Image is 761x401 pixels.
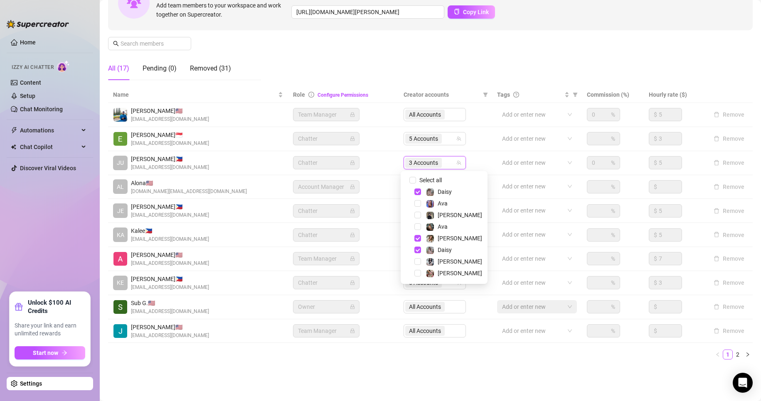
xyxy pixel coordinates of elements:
span: Creator accounts [404,90,480,99]
span: [PERSON_NAME] 🇺🇸 [131,106,209,115]
span: [PERSON_NAME] 🇵🇭 [131,154,209,164]
span: [PERSON_NAME] [438,235,482,242]
span: Ava [438,200,448,207]
span: [PERSON_NAME] [438,258,482,265]
img: logo-BBDzfeDw.svg [7,20,69,28]
span: 3 Accounts [409,158,438,167]
button: Remove [710,302,748,312]
span: 3 Accounts [405,158,442,168]
span: Select tree node [414,200,421,207]
span: Select tree node [414,270,421,276]
span: filter [481,88,490,101]
li: 1 [723,350,733,359]
span: AL [117,182,124,191]
a: Settings [20,380,42,387]
div: Pending (0) [143,64,177,73]
span: Chat Copilot [20,140,79,154]
span: Select tree node [414,235,421,242]
a: Content [20,79,41,86]
span: Share your link and earn unlimited rewards [15,322,85,338]
span: lock [350,328,355,333]
a: 1 [723,350,732,359]
span: KA [117,230,124,240]
span: [EMAIL_ADDRESS][DOMAIN_NAME] [131,284,209,291]
img: Daisy [426,247,434,254]
img: Anna [426,212,434,219]
th: Name [108,87,288,103]
span: lock [350,280,355,285]
a: Configure Permissions [318,92,368,98]
span: Daisy [438,247,452,253]
button: left [713,350,723,359]
img: Emad Ataei [113,108,127,122]
span: lock [350,160,355,165]
span: Add team members to your workspace and work together on Supercreator. [156,1,288,19]
span: Select tree node [414,247,421,253]
span: Sub G. 🇺🇸 [131,298,209,308]
span: Daisy [438,188,452,195]
span: copy [454,9,460,15]
img: Ava [426,223,434,231]
span: Izzy AI Chatter [12,64,54,71]
span: [PERSON_NAME] 🇵🇭 [131,274,209,284]
span: [EMAIL_ADDRESS][DOMAIN_NAME] [131,259,209,267]
a: Chat Monitoring [20,106,63,112]
span: Chatter [298,132,355,145]
span: info-circle [308,92,314,98]
span: Automations [20,124,79,137]
span: Chatter [298,229,355,241]
span: lock [350,208,355,213]
span: KE [117,278,124,287]
span: Account Manager [298,181,355,193]
img: Jodi [113,324,127,338]
span: [EMAIL_ADDRESS][DOMAIN_NAME] [131,308,209,315]
button: Remove [710,206,748,216]
span: 5 Accounts [409,134,438,143]
span: [EMAIL_ADDRESS][DOMAIN_NAME] [131,235,209,243]
span: Team Manager [298,108,355,121]
span: Copy Link [463,9,489,15]
button: Remove [710,158,748,168]
span: Ava [438,223,448,230]
span: [EMAIL_ADDRESS][DOMAIN_NAME] [131,164,209,171]
span: Chatter [298,276,355,289]
img: Paige [426,235,434,242]
span: [EMAIL_ADDRESS][DOMAIN_NAME] [131,332,209,340]
button: right [743,350,753,359]
img: Anna [426,270,434,277]
a: Setup [20,93,35,99]
button: Remove [710,230,748,240]
button: Remove [710,326,748,336]
span: Select tree node [414,188,421,195]
span: team [456,160,461,165]
span: [EMAIL_ADDRESS][DOMAIN_NAME] [131,139,209,147]
li: 2 [733,350,743,359]
a: 2 [733,350,742,359]
span: [EMAIL_ADDRESS][DOMAIN_NAME] [131,115,209,123]
a: Discover Viral Videos [20,165,76,171]
span: [DOMAIN_NAME][EMAIL_ADDRESS][DOMAIN_NAME] [131,188,247,196]
span: [PERSON_NAME] [438,270,482,276]
div: All (17) [108,64,129,73]
button: Remove [710,110,748,120]
span: JU [117,158,124,167]
span: [PERSON_NAME] 🇺🇸 [131,323,209,332]
input: Search members [121,39,180,48]
span: Chatter [298,156,355,169]
span: search [113,41,119,46]
strong: Unlock $100 AI Credits [28,298,85,315]
span: lock [350,232,355,237]
img: Ava [426,200,434,208]
span: Select tree node [414,258,421,265]
span: [PERSON_NAME] 🇵🇭 [131,202,209,211]
span: lock [350,256,355,261]
span: filter [571,88,579,101]
button: Remove [710,278,748,288]
span: Tags [497,90,510,99]
a: Home [20,39,36,46]
span: gift [15,303,23,311]
div: Open Intercom Messenger [733,373,753,393]
span: Kalee 🇵🇭 [131,226,209,235]
span: filter [483,92,488,97]
span: Select all [416,176,445,185]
